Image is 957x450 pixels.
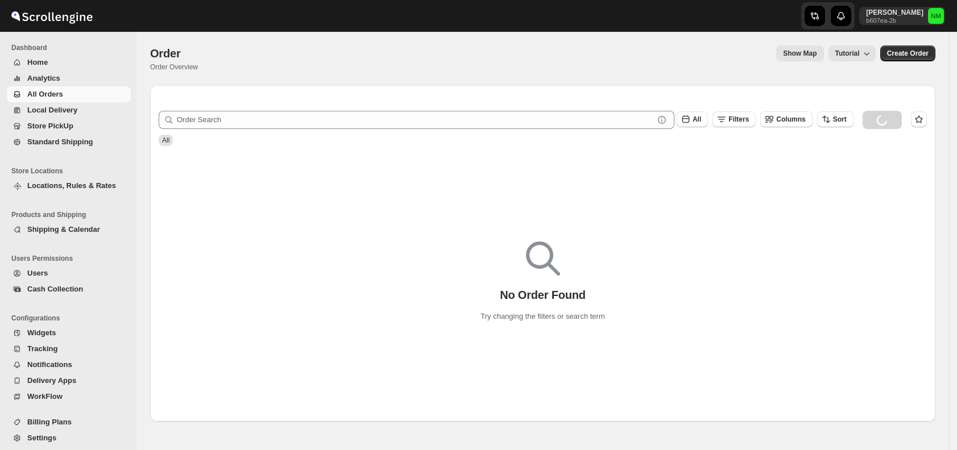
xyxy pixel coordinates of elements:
[150,63,198,72] p: Order Overview
[835,49,860,58] span: Tutorial
[7,373,131,389] button: Delivery Apps
[828,45,876,61] button: Tutorial
[677,111,708,127] button: All
[27,328,56,337] span: Widgets
[27,360,72,369] span: Notifications
[931,13,941,19] text: NM
[27,106,77,114] span: Local Delivery
[27,137,93,146] span: Standard Shipping
[833,115,847,123] span: Sort
[760,111,812,127] button: Columns
[776,115,805,123] span: Columns
[7,341,131,357] button: Tracking
[526,241,560,276] img: Empty search results
[27,418,72,426] span: Billing Plans
[887,49,929,58] span: Create Order
[11,254,131,263] span: Users Permissions
[9,2,94,30] img: ScrollEngine
[7,70,131,86] button: Analytics
[27,392,63,401] span: WorkFlow
[866,8,923,17] p: [PERSON_NAME]
[150,47,180,60] span: Order
[500,288,586,302] p: No Order Found
[712,111,756,127] button: Filters
[7,222,131,238] button: Shipping & Calendar
[783,49,817,58] span: Show Map
[7,414,131,430] button: Billing Plans
[480,311,604,322] p: Try changing the filters or search term
[27,90,63,98] span: All Orders
[162,136,169,144] span: All
[7,430,131,446] button: Settings
[27,376,76,385] span: Delivery Apps
[7,389,131,405] button: WorkFlow
[7,265,131,281] button: Users
[7,178,131,194] button: Locations, Rules & Rates
[27,269,48,277] span: Users
[7,281,131,297] button: Cash Collection
[27,344,57,353] span: Tracking
[817,111,854,127] button: Sort
[27,74,60,82] span: Analytics
[928,8,944,24] span: Narjit Magar
[27,285,83,293] span: Cash Collection
[7,357,131,373] button: Notifications
[11,166,131,176] span: Store Locations
[11,210,131,219] span: Products and Shipping
[177,111,654,129] input: Order Search
[866,17,923,24] p: b607ea-2b
[27,181,116,190] span: Locations, Rules & Rates
[27,122,73,130] span: Store PickUp
[859,7,945,25] button: User menu
[728,115,749,123] span: Filters
[7,325,131,341] button: Widgets
[27,434,56,442] span: Settings
[776,45,823,61] button: Map action label
[880,45,935,61] button: Create custom order
[7,86,131,102] button: All Orders
[11,314,131,323] span: Configurations
[693,115,701,123] span: All
[7,55,131,70] button: Home
[27,225,100,234] span: Shipping & Calendar
[11,43,131,52] span: Dashboard
[27,58,48,66] span: Home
